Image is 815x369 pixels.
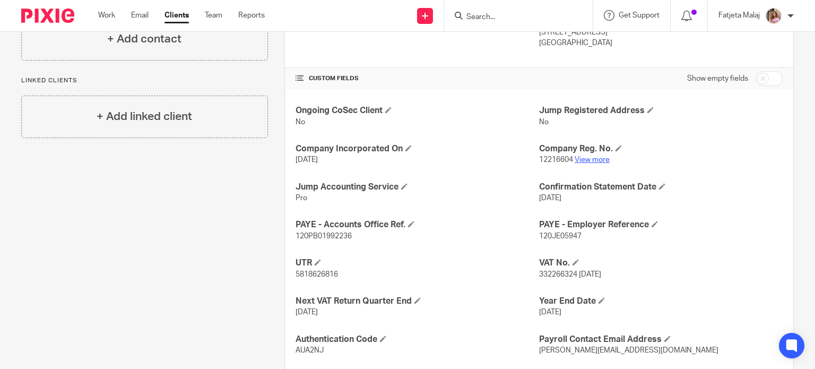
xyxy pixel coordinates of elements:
[539,258,783,269] h4: VAT No.
[539,156,573,164] span: 12216604
[205,10,222,21] a: Team
[718,10,760,21] p: Fatjeta Malaj
[539,308,561,316] span: [DATE]
[131,10,149,21] a: Email
[107,31,181,47] h4: + Add contact
[539,296,783,307] h4: Year End Date
[296,258,539,269] h4: UTR
[21,76,268,85] p: Linked clients
[539,271,601,278] span: 332266324 [DATE]
[296,156,318,164] span: [DATE]
[296,143,539,155] h4: Company Incorporated On
[687,73,748,84] label: Show empty fields
[539,38,783,48] p: [GEOGRAPHIC_DATA]
[296,118,305,126] span: No
[296,271,338,278] span: 5818626816
[296,182,539,193] h4: Jump Accounting Service
[539,118,549,126] span: No
[575,156,610,164] a: View more
[619,12,660,19] span: Get Support
[465,13,561,22] input: Search
[97,108,192,125] h4: + Add linked client
[164,10,189,21] a: Clients
[539,347,718,354] span: [PERSON_NAME][EMAIL_ADDRESS][DOMAIN_NAME]
[539,27,783,38] p: [STREET_ADDRESS]
[539,182,783,193] h4: Confirmation Statement Date
[296,334,539,345] h4: Authentication Code
[296,347,324,354] span: AUA2NJ
[539,334,783,345] h4: Payroll Contact Email Address
[296,105,539,116] h4: Ongoing CoSec Client
[296,308,318,316] span: [DATE]
[21,8,74,23] img: Pixie
[539,194,561,202] span: [DATE]
[539,233,582,240] span: 120JE05947
[765,7,782,24] img: MicrosoftTeams-image%20(5).png
[539,219,783,230] h4: PAYE - Employer Reference
[296,296,539,307] h4: Next VAT Return Quarter End
[296,219,539,230] h4: PAYE - Accounts Office Ref.
[296,233,352,240] span: 120PB01992236
[238,10,265,21] a: Reports
[296,74,539,83] h4: CUSTOM FIELDS
[296,194,307,202] span: Pro
[539,143,783,155] h4: Company Reg. No.
[98,10,115,21] a: Work
[539,105,783,116] h4: Jump Registered Address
